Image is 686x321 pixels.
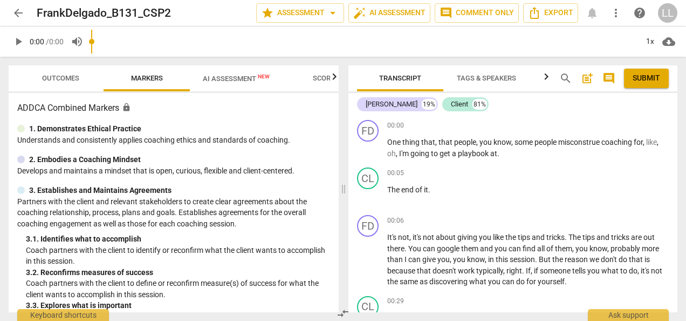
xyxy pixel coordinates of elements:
[644,255,650,264] span: is
[396,149,399,158] span: ,
[458,149,490,158] span: playbook
[348,3,430,23] button: AI Assessment
[601,266,620,275] span: what
[17,309,109,321] div: Keyboard shortcuts
[387,255,404,264] span: than
[559,72,572,85] span: search
[534,266,540,275] span: if
[534,138,558,146] span: people
[440,149,452,158] span: get
[42,74,79,82] span: Outcomes
[637,266,641,275] span: ,
[435,138,438,146] span: ,
[461,244,480,253] span: them
[17,135,330,146] p: Understands and consistently applies coaching ethics and standards of coaching.
[568,233,582,242] span: The
[29,154,141,165] p: 2. Embodies a Coaching Mindset
[493,233,505,242] span: like
[415,185,424,194] span: of
[387,185,401,194] span: The
[400,277,420,286] span: same
[417,266,433,275] span: that
[9,32,28,51] button: Play
[422,99,436,110] div: 19%
[26,267,330,278] div: 3. 2. Reconfirms measures of success
[555,244,572,253] span: them
[408,244,423,253] span: You
[572,244,575,253] span: ,
[203,75,270,83] span: AI Assessment
[467,255,485,264] span: know
[528,6,573,19] span: Export
[629,266,637,275] span: do
[437,244,461,253] span: google
[387,233,398,242] span: It's
[510,255,535,264] span: session
[552,255,565,264] span: the
[479,138,493,146] span: you
[493,138,511,146] span: know
[611,233,631,242] span: tricks
[476,138,479,146] span: ,
[409,233,413,242] span: ,
[357,296,379,318] div: Change speaker
[600,70,618,87] button: Show/Hide comments
[26,278,330,300] p: Coach partners with the client to define or reconfirm measure(s) of success for what the client w...
[404,255,408,264] span: I
[522,266,526,275] span: .
[657,138,658,146] span: ,
[453,255,467,264] span: you
[601,138,634,146] span: coaching
[511,138,514,146] span: ,
[431,149,440,158] span: to
[630,3,649,23] a: Help
[46,37,64,46] span: / 0:00
[589,255,601,264] span: we
[518,233,532,242] span: tips
[505,233,518,242] span: the
[404,244,408,253] span: .
[535,255,539,264] span: .
[387,169,404,178] span: 00:05
[256,3,344,23] button: Assessment
[488,277,502,286] span: you
[17,196,330,230] p: Partners with the client and relevant stakeholders to create clear agreements about the coaching ...
[641,266,651,275] span: it's
[634,138,643,146] span: for
[538,277,565,286] span: yourself
[582,233,596,242] span: tips
[399,149,410,158] span: I'm
[387,138,402,146] span: One
[620,266,629,275] span: to
[26,233,330,245] div: 3. 1. Identifies what to accomplish
[357,120,379,142] div: Change speaker
[423,233,436,242] span: not
[450,255,453,264] span: ,
[12,35,25,48] span: play_arrow
[509,244,523,253] span: can
[631,233,643,242] span: are
[440,6,452,19] span: comment
[531,266,534,275] span: ,
[387,277,400,286] span: the
[357,215,379,237] div: Change speaker
[476,266,503,275] span: typically
[413,233,423,242] span: it's
[537,244,546,253] span: all
[387,149,396,158] span: Filler word
[71,35,84,48] span: volume_up
[526,277,538,286] span: for
[619,255,629,264] span: do
[629,255,644,264] span: that
[502,277,516,286] span: can
[261,6,339,19] span: Assessment
[421,138,435,146] span: that
[313,74,339,82] span: Scores
[658,3,677,23] button: LL
[420,277,429,286] span: as
[353,6,426,19] span: AI Assessment
[387,216,404,225] span: 00:06
[326,6,339,19] span: arrow_drop_down
[67,32,87,51] button: Volume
